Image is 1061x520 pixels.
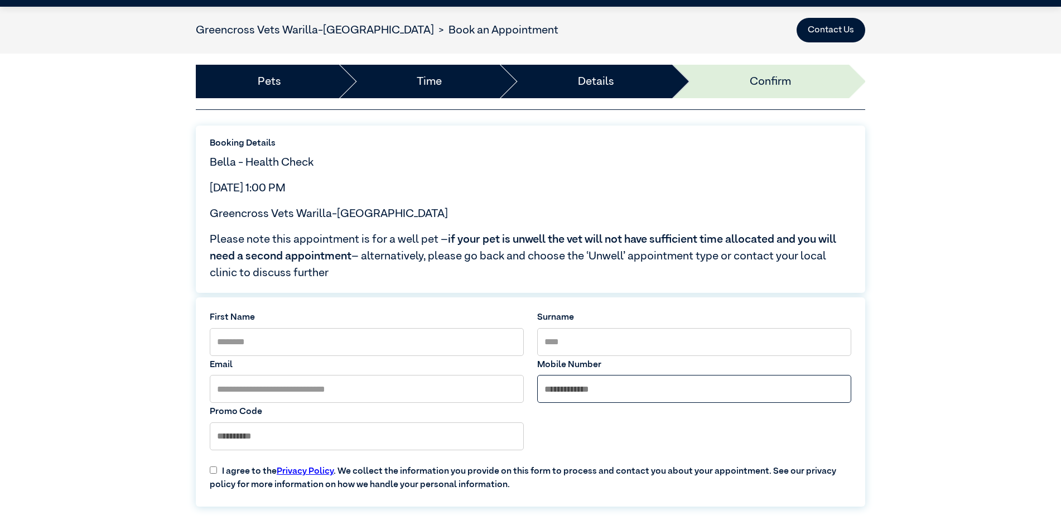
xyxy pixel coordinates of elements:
[210,358,524,372] label: Email
[434,22,558,38] li: Book an Appointment
[210,208,448,219] span: Greencross Vets Warilla-[GEOGRAPHIC_DATA]
[537,311,851,324] label: Surname
[277,467,334,476] a: Privacy Policy
[797,18,865,42] button: Contact Us
[210,234,836,262] span: if your pet is unwell the vet will not have sufficient time allocated and you will need a second ...
[210,157,314,168] span: Bella - Health Check
[210,231,851,281] span: Please note this appointment is for a well pet – – alternatively, please go back and choose the ‘...
[258,73,281,90] a: Pets
[210,466,217,474] input: I agree to thePrivacy Policy. We collect the information you provide on this form to process and ...
[210,137,851,150] label: Booking Details
[537,358,851,372] label: Mobile Number
[196,22,558,38] nav: breadcrumb
[578,73,614,90] a: Details
[196,25,434,36] a: Greencross Vets Warilla-[GEOGRAPHIC_DATA]
[203,456,858,492] label: I agree to the . We collect the information you provide on this form to process and contact you a...
[417,73,442,90] a: Time
[210,405,524,418] label: Promo Code
[210,182,286,194] span: [DATE] 1:00 PM
[210,311,524,324] label: First Name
